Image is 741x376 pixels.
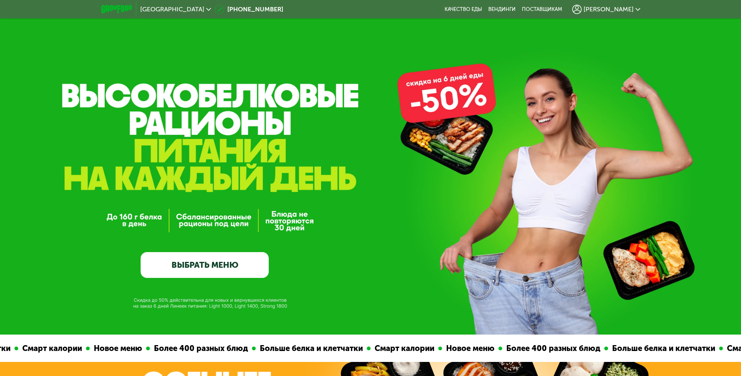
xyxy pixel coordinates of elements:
a: ВЫБРАТЬ МЕНЮ [141,252,269,278]
div: поставщикам [522,6,562,13]
div: Новое меню [417,342,473,355]
div: Более 400 разных блюд [125,342,227,355]
a: Вендинги [488,6,516,13]
div: Смарт калории [345,342,413,355]
span: [PERSON_NAME] [584,6,634,13]
div: Больше белка и клетчатки [230,342,341,355]
a: [PHONE_NUMBER] [215,5,283,14]
a: Качество еды [445,6,482,13]
div: Новое меню [64,342,121,355]
div: Больше белка и клетчатки [583,342,694,355]
span: [GEOGRAPHIC_DATA] [140,6,204,13]
div: Более 400 разных блюд [477,342,579,355]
